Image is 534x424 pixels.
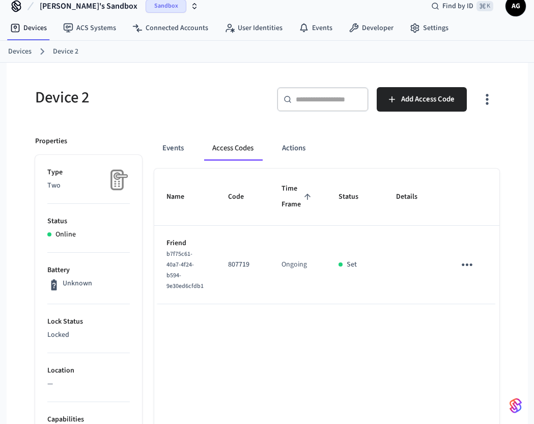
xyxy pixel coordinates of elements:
[47,180,130,191] p: Two
[510,397,522,414] img: SeamLogoGradient.69752ec5.svg
[154,136,499,161] div: ant example
[47,167,130,178] p: Type
[442,1,473,11] span: Find by ID
[274,136,314,161] button: Actions
[104,167,130,193] img: Placeholder Lock Image
[47,265,130,276] p: Battery
[47,216,130,227] p: Status
[63,278,92,289] p: Unknown
[124,19,216,37] a: Connected Accounts
[291,19,341,37] a: Events
[55,19,124,37] a: ACS Systems
[35,136,67,147] p: Properties
[377,87,467,112] button: Add Access Code
[402,19,457,37] a: Settings
[47,379,130,389] p: —
[166,238,204,249] p: Friend
[476,1,493,11] span: ⌘ K
[269,226,326,304] td: Ongoing
[216,19,291,37] a: User Identities
[55,229,76,240] p: Online
[154,169,520,304] table: sticky table
[47,365,130,376] p: Location
[47,330,130,340] p: Locked
[396,189,431,205] span: Details
[2,19,55,37] a: Devices
[339,189,372,205] span: Status
[166,250,204,290] span: b7f75c61-40a7-4f24-b594-9e30ed6cfdb1
[166,189,198,205] span: Name
[154,136,192,161] button: Events
[53,46,78,57] a: Device 2
[35,87,261,108] h5: Device 2
[401,93,455,106] span: Add Access Code
[47,316,130,327] p: Lock Status
[282,181,314,213] span: Time Frame
[228,259,257,270] p: 807719
[341,19,402,37] a: Developer
[204,136,262,161] button: Access Codes
[8,46,32,57] a: Devices
[228,189,257,205] span: Code
[347,259,357,270] p: Set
